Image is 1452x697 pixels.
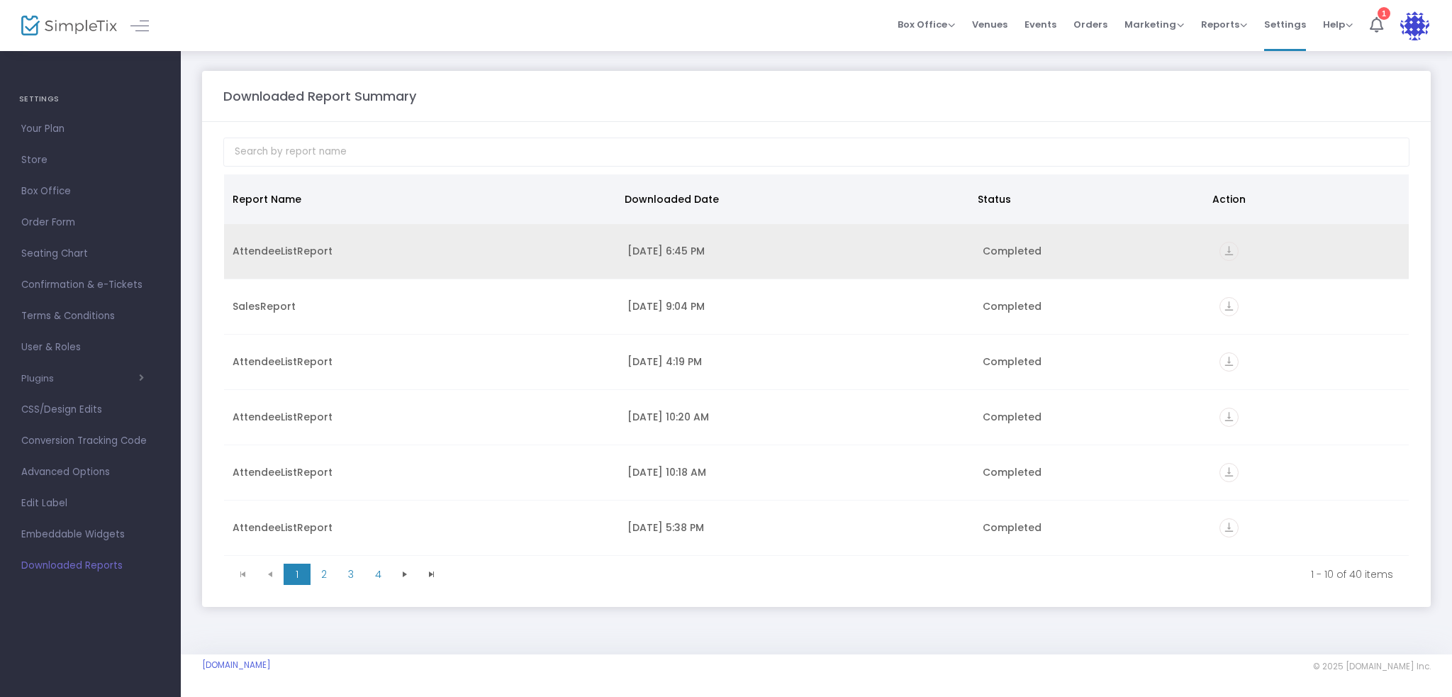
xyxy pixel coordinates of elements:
[1219,297,1400,316] div: https://go.SimpleTix.com/zll7m
[983,410,1202,424] div: Completed
[1201,18,1247,31] span: Reports
[627,520,966,535] div: 10/4/2025 5:38 PM
[223,138,1409,167] input: Search by report name
[1219,518,1400,537] div: https://go.SimpleTix.com/q3v9g
[1024,6,1056,43] span: Events
[21,373,144,384] button: Plugins
[233,410,610,424] div: AttendeeListReport
[19,85,162,113] h4: SETTINGS
[627,410,966,424] div: 10/6/2025 10:20 AM
[21,182,160,201] span: Box Office
[1219,463,1400,482] div: https://go.SimpleTix.com/17qn8
[1378,7,1390,20] div: 1
[1073,6,1107,43] span: Orders
[627,465,966,479] div: 10/6/2025 10:18 AM
[983,244,1202,258] div: Completed
[21,307,160,325] span: Terms & Conditions
[1219,301,1239,316] a: vertical_align_bottom
[627,355,966,369] div: 10/6/2025 4:19 PM
[1219,463,1239,482] i: vertical_align_bottom
[616,174,969,224] th: Downloaded Date
[337,564,364,585] span: Page 3
[455,567,1393,581] kendo-pager-info: 1 - 10 of 40 items
[202,659,271,671] a: [DOMAIN_NAME]
[391,564,418,585] span: Go to the next page
[972,6,1007,43] span: Venues
[21,338,160,357] span: User & Roles
[233,520,610,535] div: AttendeeListReport
[1219,242,1400,261] div: https://go.SimpleTix.com/u0u6n
[1219,352,1400,372] div: https://go.SimpleTix.com/mc66x
[1219,412,1239,426] a: vertical_align_bottom
[233,244,610,258] div: AttendeeListReport
[21,432,160,450] span: Conversion Tracking Code
[1219,518,1239,537] i: vertical_align_bottom
[21,525,160,544] span: Embeddable Widgets
[311,564,337,585] span: Page 2
[418,564,445,585] span: Go to the last page
[983,465,1202,479] div: Completed
[983,520,1202,535] div: Completed
[21,245,160,263] span: Seating Chart
[233,465,610,479] div: AttendeeListReport
[1219,467,1239,481] a: vertical_align_bottom
[21,494,160,513] span: Edit Label
[21,120,160,138] span: Your Plan
[1219,242,1239,261] i: vertical_align_bottom
[983,355,1202,369] div: Completed
[1264,6,1306,43] span: Settings
[224,174,616,224] th: Report Name
[983,299,1202,313] div: Completed
[627,299,966,313] div: 10/13/2025 9:04 PM
[969,174,1205,224] th: Status
[364,564,391,585] span: Page 4
[224,174,1409,557] div: Data table
[21,463,160,481] span: Advanced Options
[1323,18,1353,31] span: Help
[1219,408,1400,427] div: https://go.SimpleTix.com/lf75d
[1219,357,1239,371] a: vertical_align_bottom
[627,244,966,258] div: 10/14/2025 6:45 PM
[21,276,160,294] span: Confirmation & e-Tickets
[1313,661,1431,672] span: © 2025 [DOMAIN_NAME] Inc.
[1219,408,1239,427] i: vertical_align_bottom
[1124,18,1184,31] span: Marketing
[1219,523,1239,537] a: vertical_align_bottom
[399,569,411,580] span: Go to the next page
[21,213,160,232] span: Order Form
[284,564,311,585] span: Page 1
[21,151,160,169] span: Store
[223,87,416,106] m-panel-title: Downloaded Report Summary
[1204,174,1400,224] th: Action
[1219,352,1239,372] i: vertical_align_bottom
[21,401,160,419] span: CSS/Design Edits
[1219,297,1239,316] i: vertical_align_bottom
[233,355,610,369] div: AttendeeListReport
[898,18,955,31] span: Box Office
[233,299,610,313] div: SalesReport
[1219,246,1239,260] a: vertical_align_bottom
[21,557,160,575] span: Downloaded Reports
[426,569,437,580] span: Go to the last page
